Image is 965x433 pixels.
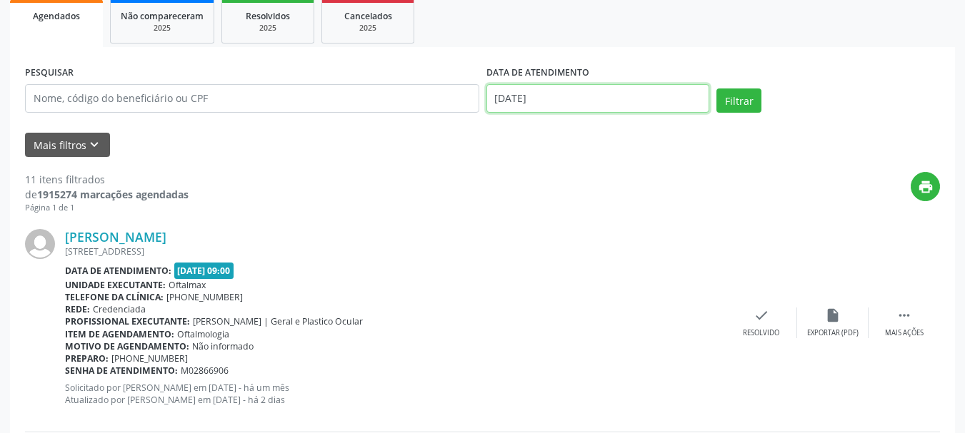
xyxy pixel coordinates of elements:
[25,229,55,259] img: img
[65,291,164,303] b: Telefone da clínica:
[25,187,189,202] div: de
[743,328,779,338] div: Resolvido
[25,202,189,214] div: Página 1 de 1
[121,10,204,22] span: Não compareceram
[86,137,102,153] i: keyboard_arrow_down
[33,10,80,22] span: Agendados
[169,279,206,291] span: Oftalmax
[911,172,940,201] button: print
[93,303,146,315] span: Credenciada
[25,133,110,158] button: Mais filtroskeyboard_arrow_down
[25,84,479,113] input: Nome, código do beneficiário ou CPF
[193,315,363,327] span: [PERSON_NAME] | Geral e Plastico Ocular
[65,229,166,245] a: [PERSON_NAME]
[181,365,229,377] span: M02866906
[486,62,589,84] label: DATA DE ATENDIMENTO
[25,62,74,84] label: PESQUISAR
[344,10,392,22] span: Cancelados
[246,10,290,22] span: Resolvidos
[111,352,188,365] span: [PHONE_NUMBER]
[807,328,859,338] div: Exportar (PDF)
[716,88,761,113] button: Filtrar
[486,84,710,113] input: Selecione um intervalo
[65,352,109,365] b: Preparo:
[896,307,912,323] i: 
[174,263,234,279] span: [DATE] 09:00
[65,328,174,340] b: Item de agendamento:
[65,279,166,291] b: Unidade executante:
[232,23,304,34] div: 2025
[121,23,204,34] div: 2025
[65,315,190,327] b: Profissional executante:
[25,172,189,187] div: 11 itens filtrados
[192,340,254,352] span: Não informado
[825,307,841,323] i: insert_drive_file
[918,179,934,195] i: print
[65,382,726,406] p: Solicitado por [PERSON_NAME] em [DATE] - há um mês Atualizado por [PERSON_NAME] em [DATE] - há 2 ...
[65,303,90,315] b: Rede:
[65,265,171,277] b: Data de atendimento:
[166,291,243,303] span: [PHONE_NUMBER]
[177,328,229,340] span: Oftalmologia
[65,340,189,352] b: Motivo de agendamento:
[65,245,726,258] div: [STREET_ADDRESS]
[885,328,924,338] div: Mais ações
[754,307,769,323] i: check
[37,188,189,201] strong: 1915274 marcações agendadas
[65,365,178,377] b: Senha de atendimento:
[332,23,404,34] div: 2025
